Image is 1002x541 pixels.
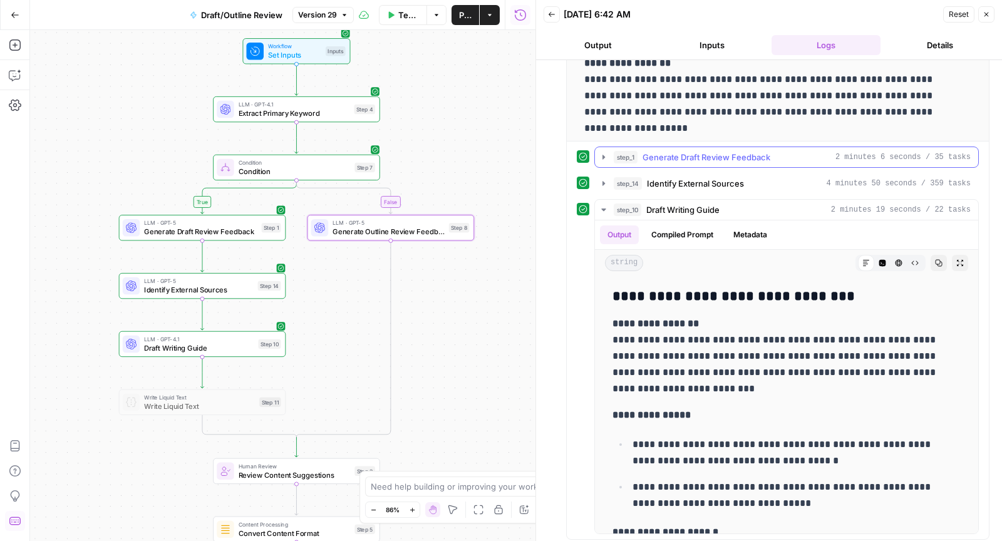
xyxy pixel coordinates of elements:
img: o3r9yhbrn24ooq0tey3lueqptmfj [220,524,230,535]
div: Step 14 [258,281,281,291]
g: Edge from step_4 to step_7 [295,121,298,153]
button: Details [886,35,994,55]
div: Write Liquid TextWrite Liquid TextStep 11 [119,389,286,415]
span: step_10 [614,204,641,216]
button: Logs [772,35,881,55]
div: LLM · GPT-4.1Extract Primary KeywordStep 4 [213,96,380,122]
g: Edge from step_1 to step_14 [200,240,204,272]
div: LLM · GPT-4.1Draft Writing GuideStep 10 [119,331,286,357]
button: Inputs [658,35,767,55]
span: Generate Draft Review Feedback [144,226,257,237]
g: Edge from step_7 to step_8 [296,180,392,214]
button: Output [544,35,653,55]
span: Condition [239,166,351,177]
span: Condition [239,158,351,167]
span: Write Liquid Text [144,401,255,411]
span: Version 29 [298,9,337,21]
button: 4 minutes 50 seconds / 359 tasks [595,173,978,193]
span: LLM · GPT-5 [144,219,257,227]
div: Step 10 [258,339,281,349]
g: Edge from step_7-conditional-end to step_2 [295,437,298,457]
span: LLM · GPT-4.1 [239,100,350,109]
button: Reset [943,6,974,23]
button: Draft/Outline Review [182,5,290,25]
span: Draft Writing Guide [646,204,720,216]
g: Edge from step_11 to step_7-conditional-end [202,415,296,440]
div: Step 7 [354,163,375,172]
button: 2 minutes 19 seconds / 22 tasks [595,200,978,220]
button: Version 29 [292,7,354,23]
button: Compiled Prompt [644,225,721,244]
button: 2 minutes 6 seconds / 35 tasks [595,147,978,167]
div: Step 11 [259,398,281,407]
div: Step 2 [354,466,375,476]
div: Step 4 [354,105,375,114]
span: LLM · GPT-4.1 [144,335,254,344]
span: Reset [949,9,969,20]
div: LLM · GPT-5Generate Outline Review FeedbackStep 8 [307,215,475,240]
div: Step 1 [262,223,281,232]
button: Publish [452,5,479,25]
div: Inputs [326,46,346,56]
span: Content Processing [239,520,351,529]
g: Edge from step_14 to step_10 [200,298,204,330]
span: Workflow [268,42,321,51]
g: Edge from step_2 to step_5 [295,483,298,515]
span: Test Workflow [398,9,420,21]
div: ConditionConditionStep 7 [213,155,380,180]
span: Review Content Suggestions [239,470,351,480]
span: Publish [459,9,472,21]
div: Human ReviewReview Content SuggestionsStep 2 [213,458,380,484]
div: Step 8 [449,223,470,232]
g: Edge from step_10 to step_11 [200,356,204,388]
button: Metadata [726,225,775,244]
span: Generate Outline Review Feedback [333,226,445,237]
div: 2 minutes 19 seconds / 22 tasks [595,220,978,533]
div: LLM · GPT-5Generate Draft Review FeedbackStep 1 [119,215,286,240]
span: Extract Primary Keyword [239,108,350,118]
span: Identify External Sources [647,177,744,190]
span: 2 minutes 19 seconds / 22 tasks [831,204,971,215]
span: LLM · GPT-5 [144,277,254,286]
span: Write Liquid Text [144,393,255,402]
span: step_14 [614,177,642,190]
span: Identify External Sources [144,284,254,295]
span: Convert Content Format [239,528,351,538]
div: LLM · GPT-5Identify External SourcesStep 14 [119,273,286,299]
span: string [605,255,643,271]
span: Human Review [239,462,351,471]
span: 86% [386,505,400,515]
span: Draft/Outline Review [201,9,282,21]
span: LLM · GPT-5 [333,219,445,227]
div: WorkflowSet InputsInputs [213,38,380,64]
span: Draft Writing Guide [144,343,254,353]
span: Set Inputs [268,49,321,60]
g: Edge from step_8 to step_7-conditional-end [296,240,390,440]
button: Test Workflow [379,5,427,25]
span: 4 minutes 50 seconds / 359 tasks [827,178,971,189]
span: 2 minutes 6 seconds / 35 tasks [835,152,971,163]
g: Edge from step_7 to step_1 [200,180,296,214]
g: Edge from start to step_4 [295,64,298,96]
span: step_1 [614,151,638,163]
button: Output [600,225,639,244]
span: Generate Draft Review Feedback [643,151,770,163]
div: Step 5 [354,524,375,533]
